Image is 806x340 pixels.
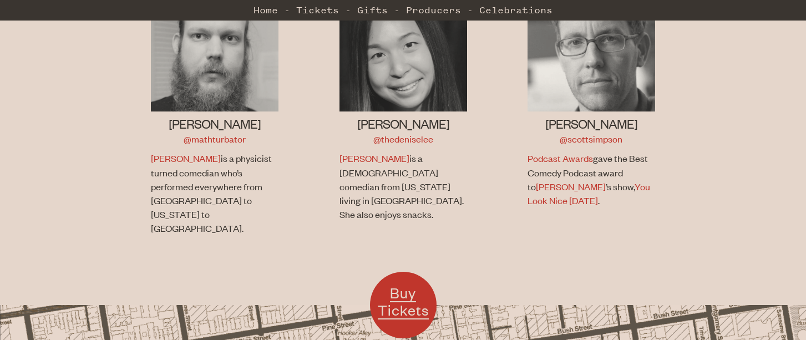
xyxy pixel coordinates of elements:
[339,152,409,164] a: [PERSON_NAME]
[339,115,467,132] h3: [PERSON_NAME]
[528,151,652,207] p: gave the Best Comedy Podcast award to ’s show, .
[151,151,276,235] p: is a physicist turned comedian who’s performed everywhere from [GEOGRAPHIC_DATA] to [US_STATE] to...
[373,133,433,145] a: @thedeniselee
[151,152,221,164] a: [PERSON_NAME]
[528,152,593,164] a: Podcast Awards
[151,115,278,132] h3: [PERSON_NAME]
[560,133,622,145] a: @scottsimpson
[339,151,464,221] p: is a [DEMOGRAPHIC_DATA] comedian from [US_STATE] living in [GEOGRAPHIC_DATA]. She also enjoys sna...
[528,115,655,132] h3: [PERSON_NAME]
[536,180,606,192] a: [PERSON_NAME]
[184,133,246,145] a: @mathturbator
[378,283,429,319] span: Buy Tickets
[370,272,437,338] a: Buy Tickets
